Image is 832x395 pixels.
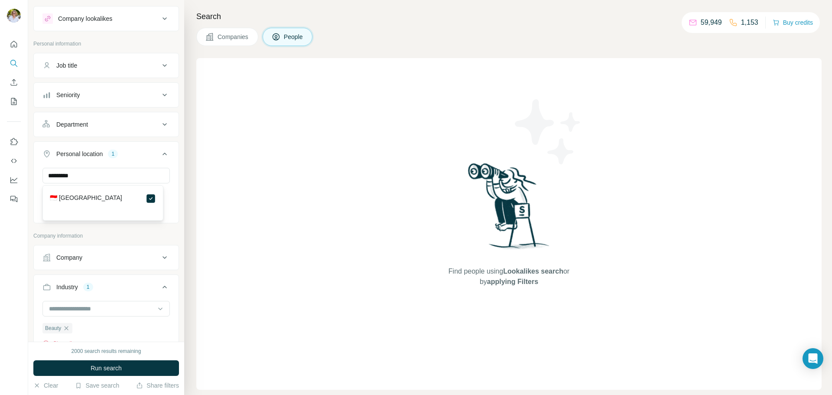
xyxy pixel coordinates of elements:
div: 1 [108,150,118,158]
span: Find people using or by [439,266,578,287]
div: Open Intercom Messenger [803,348,823,369]
div: Company [56,253,82,262]
span: People [284,33,304,41]
button: Save search [75,381,119,390]
button: Enrich CSV [7,75,21,90]
h4: Search [196,10,822,23]
img: Surfe Illustration - Stars [509,93,587,171]
label: 🇮🇩 [GEOGRAPHIC_DATA] [50,193,122,204]
button: Seniority [34,85,179,105]
img: Surfe Illustration - Woman searching with binoculars [464,161,554,258]
div: Seniority [56,91,80,99]
span: Run search [91,364,122,372]
button: Personal location1 [34,144,179,168]
div: Department [56,120,88,129]
button: Search [7,55,21,71]
button: Clear [33,381,58,390]
button: Use Surfe API [7,153,21,169]
button: Clear all [42,340,72,347]
button: Quick start [7,36,21,52]
button: Job title [34,55,179,76]
button: Industry1 [34,277,179,301]
button: Buy credits [773,16,813,29]
button: My lists [7,94,21,109]
div: Personal location [56,150,103,158]
div: Job title [56,61,77,70]
button: Department [34,114,179,135]
div: 1 [83,283,93,291]
div: Company lookalikes [58,14,112,23]
button: Share filters [136,381,179,390]
button: Run search [33,360,179,376]
img: Avatar [7,9,21,23]
div: Industry [56,283,78,291]
p: 1,153 [741,17,758,28]
p: Company information [33,232,179,240]
button: Use Surfe on LinkedIn [7,134,21,150]
button: Company [34,247,179,268]
span: Companies [218,33,249,41]
div: 2000 search results remaining [71,347,141,355]
span: applying Filters [487,278,538,285]
button: Company lookalikes [34,8,179,29]
button: Dashboard [7,172,21,188]
p: Personal information [33,40,179,48]
p: 59,949 [701,17,722,28]
span: Lookalikes search [503,268,563,275]
span: Beauty [45,324,61,332]
button: Feedback [7,191,21,207]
